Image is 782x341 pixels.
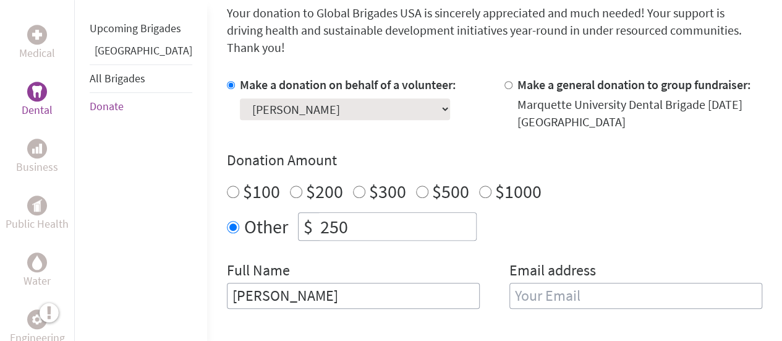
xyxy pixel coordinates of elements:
label: $1000 [495,179,542,203]
label: $500 [432,179,469,203]
a: DentalDental [22,82,53,119]
label: $300 [369,179,406,203]
h4: Donation Amount [227,150,762,170]
a: Public HealthPublic Health [6,196,69,233]
label: Email address [509,261,596,283]
div: Dental [27,82,47,101]
a: BusinessBusiness [16,139,58,176]
a: Upcoming Brigades [90,21,181,35]
li: Upcoming Brigades [90,15,192,42]
div: Engineering [27,309,47,329]
div: Business [27,139,47,158]
div: Medical [27,25,47,45]
div: Water [27,253,47,272]
label: $100 [243,179,280,203]
p: Water [23,272,51,290]
div: Public Health [27,196,47,215]
img: Water [32,255,42,269]
a: WaterWater [23,253,51,290]
p: Your donation to Global Brigades USA is sincerely appreciated and much needed! Your support is dr... [227,4,762,56]
img: Medical [32,30,42,40]
img: Engineering [32,314,42,324]
img: Dental [32,85,42,97]
a: MedicalMedical [19,25,55,62]
li: Donate [90,93,192,120]
label: $200 [306,179,343,203]
img: Business [32,144,42,153]
p: Dental [22,101,53,119]
div: Marquette University Dental Brigade [DATE] [GEOGRAPHIC_DATA] [517,96,762,131]
input: Enter Full Name [227,283,480,309]
p: Medical [19,45,55,62]
label: Other [244,212,288,241]
a: All Brigades [90,71,145,85]
a: Donate [90,99,124,113]
div: $ [299,213,318,240]
a: [GEOGRAPHIC_DATA] [95,43,192,58]
li: Panama [90,42,192,64]
input: Your Email [509,283,762,309]
p: Business [16,158,58,176]
label: Make a donation on behalf of a volunteer: [240,77,456,92]
img: Public Health [32,199,42,212]
input: Enter Amount [318,213,476,240]
label: Full Name [227,261,290,283]
li: All Brigades [90,64,192,93]
p: Public Health [6,215,69,233]
label: Make a general donation to group fundraiser: [517,77,751,92]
